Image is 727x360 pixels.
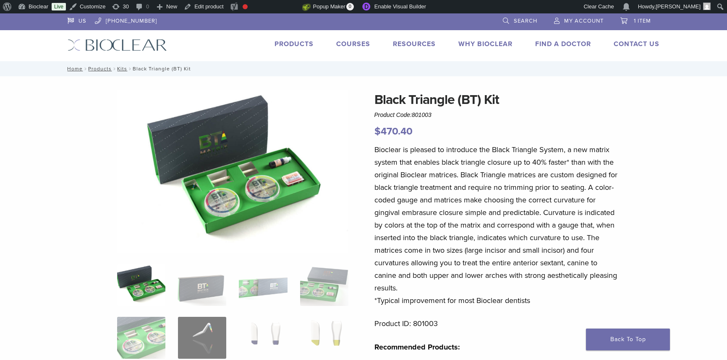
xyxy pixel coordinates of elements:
[117,264,165,306] img: Intro-Black-Triangle-Kit-6-Copy-e1548792917662-324x324.jpg
[52,3,66,10] a: Live
[514,18,537,24] span: Search
[88,66,112,72] a: Products
[535,40,591,48] a: Find A Doctor
[255,2,302,12] img: Views over 48 hours. Click for more Jetpack Stats.
[117,317,165,359] img: Black Triangle (BT) Kit - Image 5
[586,329,670,350] a: Back To Top
[614,40,659,48] a: Contact Us
[300,264,348,306] img: Black Triangle (BT) Kit - Image 4
[374,90,621,110] h1: Black Triangle (BT) Kit
[554,13,604,26] a: My Account
[112,67,117,71] span: /
[239,317,287,359] img: Black Triangle (BT) Kit - Image 7
[393,40,436,48] a: Resources
[117,90,349,253] img: Intro Black Triangle Kit-6 - Copy
[300,317,348,359] img: Black Triangle (BT) Kit - Image 8
[412,111,431,118] span: 801003
[503,13,537,26] a: Search
[65,66,83,72] a: Home
[374,143,621,307] p: Bioclear is pleased to introduce the Black Triangle System, a new matrix system that enables blac...
[656,3,701,10] span: [PERSON_NAME]
[95,13,157,26] a: [PHONE_NUMBER]
[61,61,666,76] nav: Black Triangle (BT) Kit
[346,3,354,10] span: 0
[117,66,127,72] a: Kits
[239,264,287,306] img: Black Triangle (BT) Kit - Image 3
[83,67,88,71] span: /
[634,18,651,24] span: 1 item
[275,40,314,48] a: Products
[68,39,167,51] img: Bioclear
[564,18,604,24] span: My Account
[374,125,413,137] bdi: 470.40
[336,40,370,48] a: Courses
[68,13,86,26] a: US
[458,40,513,48] a: Why Bioclear
[178,317,226,359] img: Black Triangle (BT) Kit - Image 6
[374,342,460,352] strong: Recommended Products:
[374,111,431,118] span: Product Code:
[243,4,248,9] div: Focus keyphrase not set
[374,317,621,330] p: Product ID: 801003
[620,13,651,26] a: 1 item
[374,125,381,137] span: $
[178,264,226,306] img: Black Triangle (BT) Kit - Image 2
[127,67,133,71] span: /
